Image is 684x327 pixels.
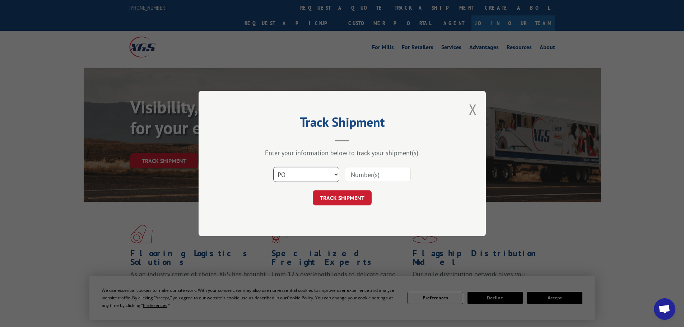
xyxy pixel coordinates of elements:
div: Enter your information below to track your shipment(s). [234,149,450,157]
input: Number(s) [345,167,411,182]
h2: Track Shipment [234,117,450,131]
button: TRACK SHIPMENT [313,190,372,205]
div: Open chat [654,298,675,320]
button: Close modal [469,100,477,119]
